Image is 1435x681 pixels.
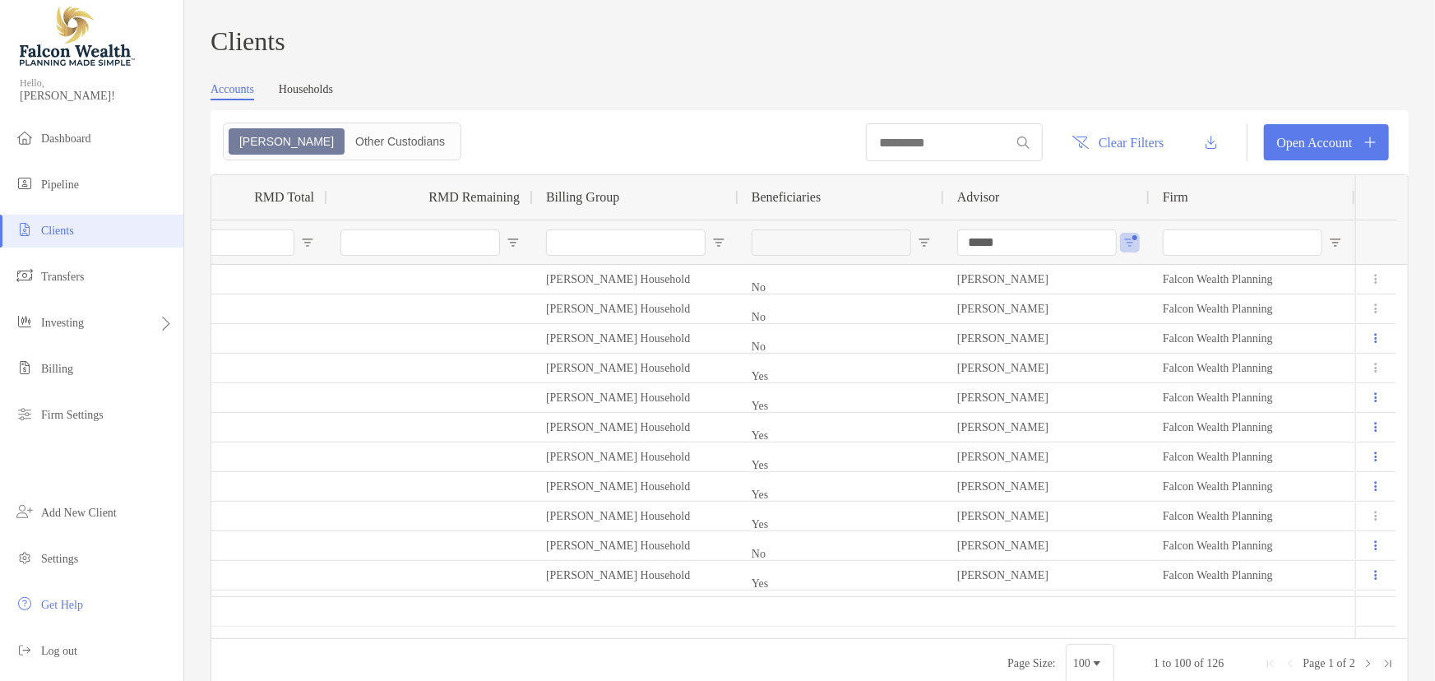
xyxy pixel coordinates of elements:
a: Accounts [211,83,254,100]
span: Firm Settings [41,409,104,421]
img: input icon [1017,137,1030,149]
img: firm-settings icon [15,404,35,424]
span: Investing [41,317,84,329]
button: Open Filter Menu [1123,236,1136,249]
img: get-help icon [15,594,35,614]
span: 1 [1154,657,1160,669]
span: 126 [1207,657,1224,669]
span: of [1337,657,1347,669]
span: Page [1303,657,1326,669]
div: [PERSON_NAME] Household [533,324,738,353]
input: Firm Filter Input [1163,229,1322,256]
div: Falcon Wealth Planning [1150,354,1355,382]
button: Clear Filters [1059,124,1177,160]
div: [PERSON_NAME] Household [533,472,738,501]
div: [PERSON_NAME] Household [533,265,738,294]
div: 100 [1073,657,1090,670]
div: Falcon Wealth Planning [1150,294,1355,323]
div: [PERSON_NAME] Household [533,383,738,412]
img: settings icon [15,548,35,567]
div: [PERSON_NAME] Household [533,502,738,530]
span: 2 [1349,657,1355,669]
div: Previous Page [1284,657,1297,670]
div: Falcon Wealth Planning [1150,531,1355,560]
span: Log out [41,645,77,657]
div: [PERSON_NAME] [944,294,1150,323]
span: Settings [41,553,78,565]
div: Falcon Wealth Planning [1150,324,1355,353]
p: No [752,307,931,327]
input: Billing Group Filter Input [546,229,706,256]
span: Firm [1163,190,1188,205]
div: Falcon Wealth Planning [1150,383,1355,412]
div: [PERSON_NAME] [944,383,1150,412]
img: dashboard icon [15,127,35,147]
div: Falcon Wealth Planning [1150,472,1355,501]
span: RMD Remaining [428,190,520,205]
div: [PERSON_NAME] Household [533,442,738,471]
span: 100 [1174,657,1192,669]
div: [PERSON_NAME] [944,354,1150,382]
span: Transfers [41,271,84,283]
div: Falcon Wealth Planning [1150,442,1355,471]
div: [PERSON_NAME] [944,591,1150,619]
h3: Clients [211,26,1409,57]
a: Households [279,83,333,100]
div: [PERSON_NAME] Household [533,531,738,560]
div: [PERSON_NAME] Household [533,294,738,323]
div: Last Page [1382,657,1395,670]
p: Yes [752,425,931,446]
button: Open Filter Menu [507,236,520,249]
div: [PERSON_NAME] Household [533,591,738,619]
input: Advisor Filter Input [957,229,1117,256]
div: [PERSON_NAME] [944,531,1150,560]
p: No [752,336,931,357]
span: Pipeline [41,178,79,191]
button: Open Filter Menu [918,236,931,249]
div: [PERSON_NAME] [944,265,1150,294]
div: [PERSON_NAME] Household [533,561,738,590]
button: Open Filter Menu [712,236,725,249]
button: Open Filter Menu [1329,236,1342,249]
p: No [752,277,931,298]
span: Billing [41,363,73,375]
span: Add New Client [41,507,117,519]
img: pipeline icon [15,174,35,193]
span: Get Help [41,599,83,611]
img: Falcon Wealth Planning Logo [20,7,135,66]
div: Page Size: [1007,657,1056,670]
div: Falcon Wealth Planning [1150,591,1355,619]
div: Falcon Wealth Planning [1150,265,1355,294]
span: RMD Total [254,190,314,205]
p: Yes [752,573,931,594]
div: [PERSON_NAME] Household [533,413,738,442]
p: Yes [752,514,931,535]
span: [PERSON_NAME]! [20,90,174,103]
input: RMD Remaining Filter Input [340,229,500,256]
div: Next Page [1362,657,1375,670]
div: [PERSON_NAME] [944,502,1150,530]
div: [PERSON_NAME] [944,472,1150,501]
a: Open Account [1264,124,1389,160]
span: to [1163,657,1172,669]
img: add_new_client icon [15,502,35,521]
input: RMD Total Filter Input [135,229,294,256]
p: Yes [752,366,931,387]
span: Dashboard [41,132,91,145]
p: Yes [752,455,931,475]
div: [PERSON_NAME] [944,413,1150,442]
span: Advisor [957,190,1000,205]
div: [PERSON_NAME] [944,324,1150,353]
img: clients icon [15,220,35,239]
div: [PERSON_NAME] [944,561,1150,590]
span: Billing Group [546,190,619,205]
span: of [1194,657,1204,669]
p: Yes [752,396,931,416]
div: First Page [1264,657,1277,670]
p: No [752,544,931,564]
img: investing icon [15,312,35,331]
div: [PERSON_NAME] Household [533,354,738,382]
div: Falcon Wealth Planning [1150,502,1355,530]
div: segmented control [223,123,461,160]
p: Yes [752,484,931,505]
